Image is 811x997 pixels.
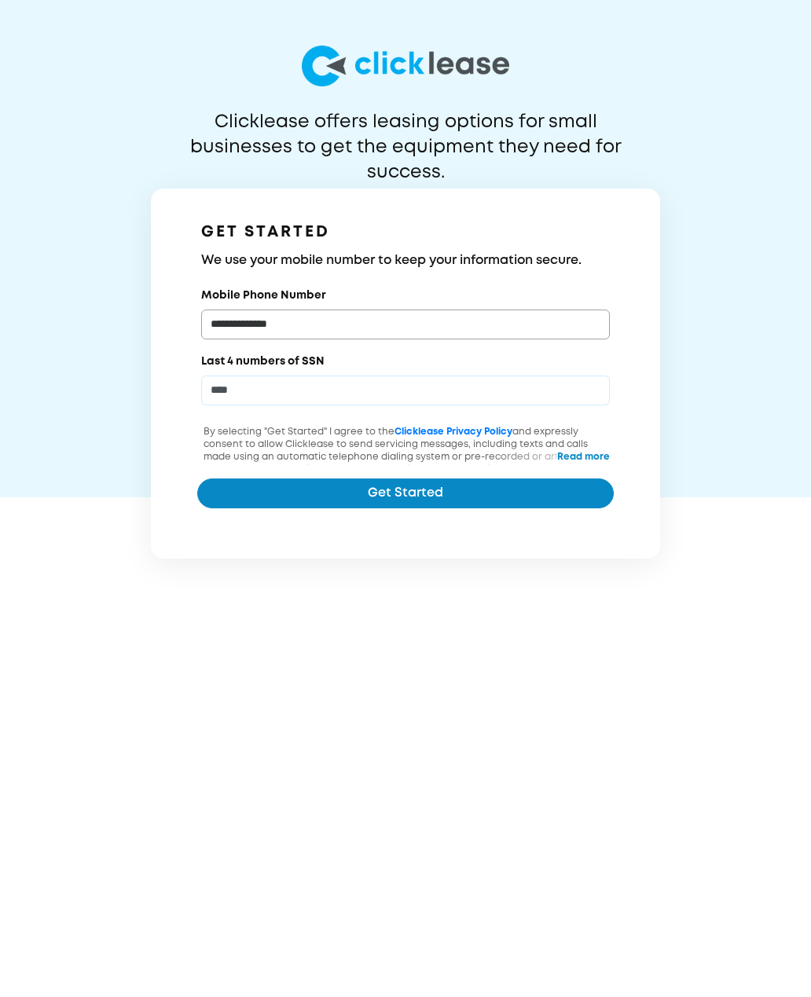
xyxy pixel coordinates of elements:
[201,354,325,369] label: Last 4 numbers of SSN
[394,427,512,436] a: Clicklease Privacy Policy
[197,426,614,501] p: By selecting "Get Started" I agree to the and expressly consent to allow Clicklease to send servi...
[152,110,659,160] p: Clicklease offers leasing options for small businesses to get the equipment they need for success.
[201,288,326,303] label: Mobile Phone Number
[197,478,614,508] button: Get Started
[201,220,610,245] h1: GET STARTED
[201,251,610,270] h3: We use your mobile number to keep your information secure.
[302,46,509,86] img: logo-larg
